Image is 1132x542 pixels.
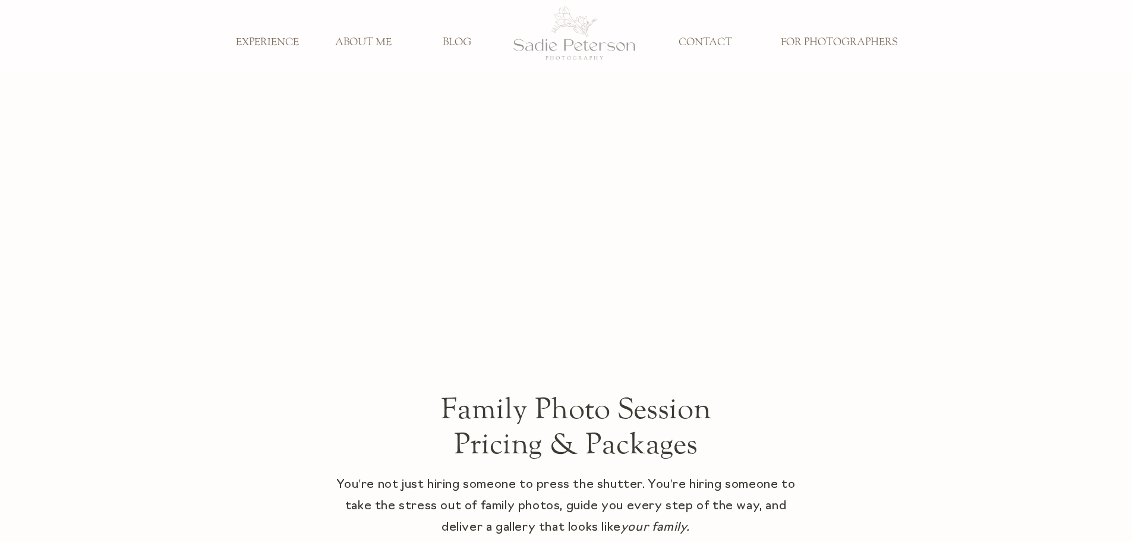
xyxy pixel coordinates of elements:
[621,522,690,534] i: your family.
[228,36,307,49] a: EXPERIENCE
[418,36,496,49] a: BLOG
[425,391,727,416] h1: Family Photo Session Pricing & Packages
[772,36,906,49] a: FOR PHOTOGRAPHERS
[666,36,745,49] a: CONTACT
[324,36,403,49] a: ABOUT ME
